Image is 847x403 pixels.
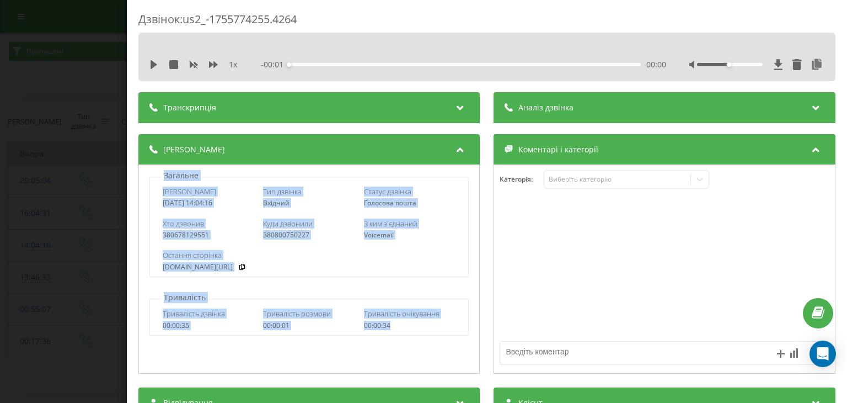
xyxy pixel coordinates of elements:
span: Куди дзвонили [264,219,313,229]
span: 00:00 [646,59,666,70]
div: Дзвінок : us2_-1755774255.4264 [138,12,835,33]
a: [DOMAIN_NAME][URL] [163,263,233,271]
p: Загальне [161,170,201,181]
span: Тривалість дзвінка [163,309,225,319]
span: Вхідний [264,198,290,208]
span: Голосова пошта [364,198,416,208]
h4: Категорія : [500,176,544,183]
div: Voicemail [364,231,456,239]
span: Аналіз дзвінка [519,102,574,113]
span: З ким з'єднаний [364,219,417,229]
span: Тривалість очікування [364,309,439,319]
div: 380800750227 [264,231,356,239]
span: Хто дзвонив [163,219,204,229]
div: 00:00:34 [364,322,456,330]
div: 380678129551 [163,231,255,239]
div: Accessibility label [287,62,292,67]
div: [DATE] 14:04:16 [163,199,255,207]
span: - 00:01 [261,59,290,70]
p: Тривалість [161,292,208,303]
span: Тип дзвінка [264,187,302,197]
span: Статус дзвінка [364,187,411,197]
span: Транскрипція [163,102,216,113]
span: [PERSON_NAME] [163,187,216,197]
span: Тривалість розмови [264,309,331,319]
div: Open Intercom Messenger [810,341,836,367]
span: Остання сторінка [163,250,222,260]
div: Виберіть категорію [549,175,687,184]
span: Коментарі і категорії [519,144,599,155]
span: [PERSON_NAME] [163,144,225,155]
span: 1 x [229,59,237,70]
div: Accessibility label [727,62,731,67]
div: 00:00:01 [264,322,356,330]
div: 00:00:35 [163,322,255,330]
